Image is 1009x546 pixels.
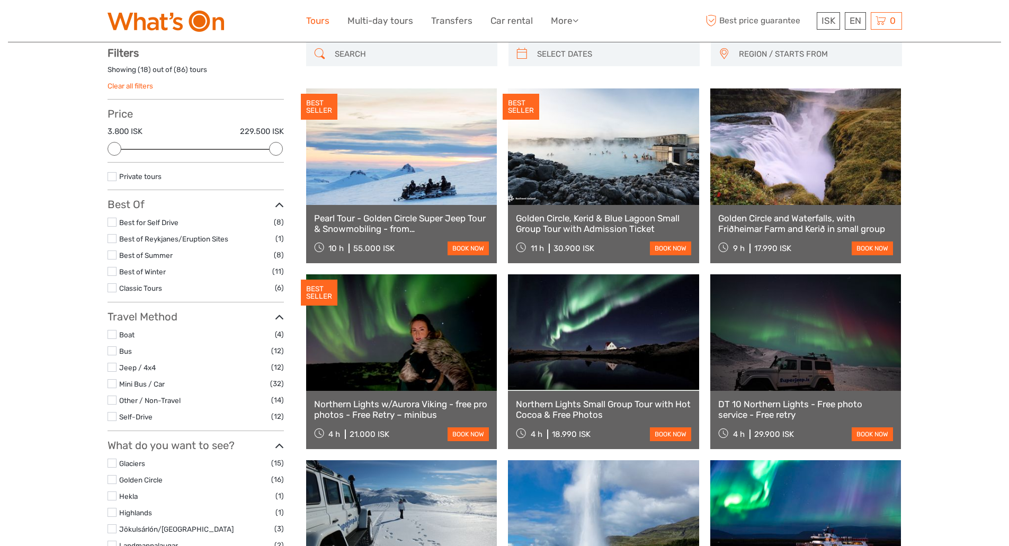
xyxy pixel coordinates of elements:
[271,457,284,469] span: (15)
[531,429,542,439] span: 4 h
[845,12,866,30] div: EN
[552,429,591,439] div: 18.990 ISK
[503,94,539,120] div: BEST SELLER
[108,310,284,323] h3: Travel Method
[328,429,340,439] span: 4 h
[734,46,897,63] button: REGION / STARTS FROM
[718,399,894,420] a: DT 10 Northern Lights - Free photo service - Free retry
[822,15,835,26] span: ISK
[271,361,284,373] span: (12)
[516,399,691,420] a: Northern Lights Small Group Tour with Hot Cocoa & Free Photos
[331,45,492,64] input: SEARCH
[754,429,794,439] div: 29.900 ISK
[275,232,284,245] span: (1)
[650,427,691,441] a: book now
[350,429,389,439] div: 21.000 ISK
[108,65,284,81] div: Showing ( ) out of ( ) tours
[852,241,893,255] a: book now
[733,429,745,439] span: 4 h
[448,241,489,255] a: book now
[119,284,162,292] a: Classic Tours
[275,490,284,502] span: (1)
[754,244,791,253] div: 17.990 ISK
[271,473,284,486] span: (16)
[176,65,185,75] label: 86
[272,265,284,278] span: (11)
[270,378,284,390] span: (32)
[119,476,163,484] a: Golden Circle
[108,439,284,452] h3: What do you want to see?
[274,216,284,228] span: (8)
[533,45,694,64] input: SELECT DATES
[119,218,178,227] a: Best for Self Drive
[108,198,284,211] h3: Best Of
[347,13,413,29] a: Multi-day tours
[314,213,489,235] a: Pearl Tour - Golden Circle Super Jeep Tour & Snowmobiling - from [GEOGRAPHIC_DATA]
[140,65,148,75] label: 18
[490,13,533,29] a: Car rental
[650,241,691,255] a: book now
[353,244,395,253] div: 55.000 ISK
[108,11,224,32] img: What's On
[119,251,173,259] a: Best of Summer
[119,235,228,243] a: Best of Reykjanes/Eruption Sites
[119,396,181,405] a: Other / Non-Travel
[703,12,814,30] span: Best price guarantee
[531,244,544,253] span: 11 h
[328,244,344,253] span: 10 h
[271,410,284,423] span: (12)
[301,94,337,120] div: BEST SELLER
[553,244,594,253] div: 30.900 ISK
[119,459,145,468] a: Glaciers
[274,249,284,261] span: (8)
[108,126,142,137] label: 3.800 ISK
[271,394,284,406] span: (14)
[119,492,138,500] a: Hekla
[108,47,139,59] strong: Filters
[119,267,166,276] a: Best of Winter
[119,413,153,421] a: Self-Drive
[108,108,284,120] h3: Price
[108,82,153,90] a: Clear all filters
[274,523,284,535] span: (3)
[119,347,132,355] a: Bus
[718,213,894,235] a: Golden Circle and Waterfalls, with Friðheimar Farm and Kerið in small group
[551,13,578,29] a: More
[119,172,162,181] a: Private tours
[733,244,745,253] span: 9 h
[314,399,489,420] a: Northern Lights w/Aurora Viking - free pro photos - Free Retry – minibus
[119,330,135,339] a: Boat
[888,15,897,26] span: 0
[431,13,472,29] a: Transfers
[852,427,893,441] a: book now
[240,126,284,137] label: 229.500 ISK
[119,380,165,388] a: Mini Bus / Car
[275,506,284,518] span: (1)
[516,213,691,235] a: Golden Circle, Kerid & Blue Lagoon Small Group Tour with Admission Ticket
[119,525,234,533] a: Jökulsárlón/[GEOGRAPHIC_DATA]
[448,427,489,441] a: book now
[306,13,329,29] a: Tours
[301,280,337,306] div: BEST SELLER
[275,328,284,341] span: (4)
[271,345,284,357] span: (12)
[119,508,152,517] a: Highlands
[275,282,284,294] span: (6)
[119,363,156,372] a: Jeep / 4x4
